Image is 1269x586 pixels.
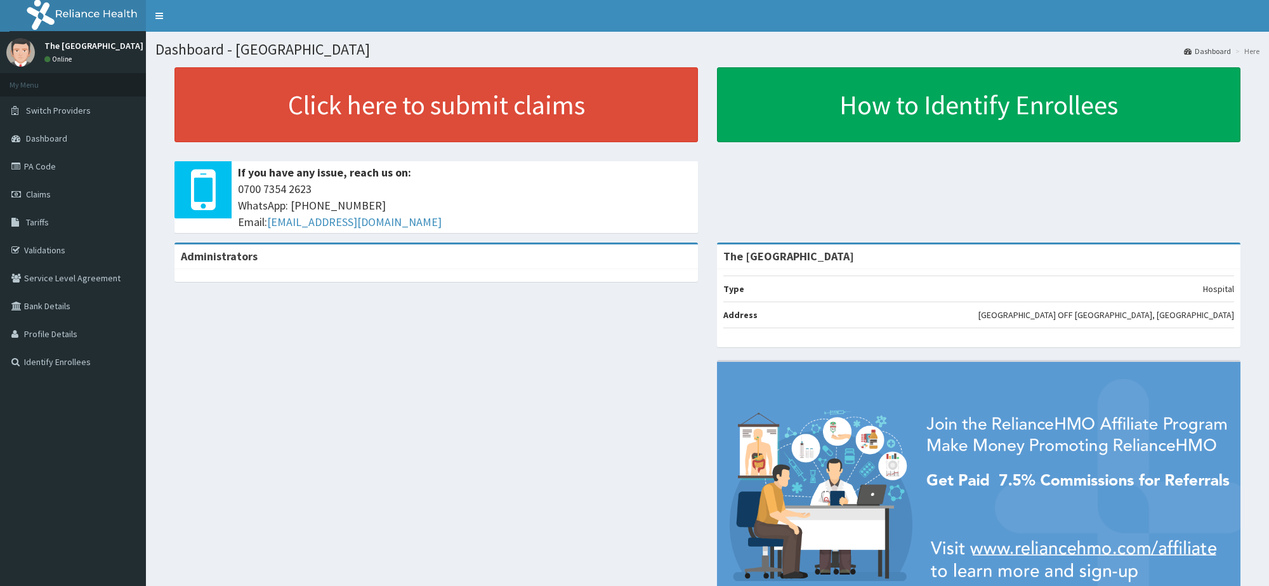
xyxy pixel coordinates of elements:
a: Online [44,55,75,63]
span: 0700 7354 2623 WhatsApp: [PHONE_NUMBER] Email: [238,181,692,230]
a: [EMAIL_ADDRESS][DOMAIN_NAME] [267,215,442,229]
strong: The [GEOGRAPHIC_DATA] [723,249,854,263]
p: [GEOGRAPHIC_DATA] OFF [GEOGRAPHIC_DATA], [GEOGRAPHIC_DATA] [978,309,1234,321]
span: Dashboard [26,133,67,144]
span: Claims [26,189,51,200]
a: How to Identify Enrollees [717,67,1240,142]
b: Administrators [181,249,258,263]
a: Click here to submit claims [174,67,698,142]
b: Address [723,309,758,321]
span: Tariffs [26,216,49,228]
p: The [GEOGRAPHIC_DATA] [44,41,143,50]
a: Dashboard [1184,46,1231,57]
b: If you have any issue, reach us on: [238,165,411,180]
b: Type [723,283,744,295]
img: User Image [6,38,35,67]
h1: Dashboard - [GEOGRAPHIC_DATA] [155,41,1259,58]
p: Hospital [1203,283,1234,295]
li: Here [1232,46,1259,57]
span: Switch Providers [26,105,91,116]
